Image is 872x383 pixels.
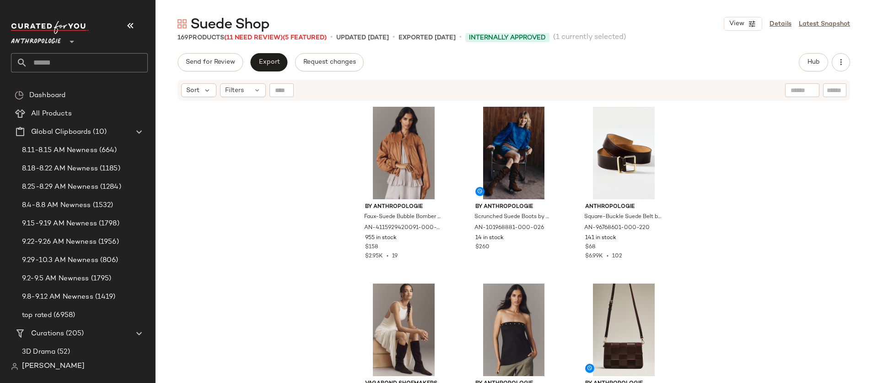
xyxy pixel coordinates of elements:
span: Anthropologie [11,31,61,48]
span: (664) [97,145,117,156]
span: 3D Drama [22,347,55,357]
span: Request changes [303,59,356,66]
span: $2.95K [365,253,383,259]
p: updated [DATE] [336,33,389,43]
button: Export [250,53,287,71]
a: Latest Snapshot [799,19,850,29]
img: 101968881_026_b14 [468,107,560,199]
span: 14 in stock [475,234,504,242]
span: Square-Buckle Suede Belt by Anthropologie in Brown, Women's, Size: Large [584,213,662,221]
span: 9.22-9.26 AM Newness [22,237,97,247]
span: View [729,20,744,27]
span: 9.2-9.5 AM Newness [22,274,89,284]
span: Faux-Suede Bubble Bomber Jacket by Anthropologie in Beige, Women's, Size: Small, Polyester/Elastane [364,213,441,221]
span: 102 [612,253,622,259]
p: Exported [DATE] [398,33,456,43]
span: Dashboard [29,90,65,101]
a: Details [770,19,791,29]
span: (10) [91,127,107,137]
button: View [724,17,762,31]
span: [PERSON_NAME] [22,361,85,372]
img: cfy_white_logo.C9jOOHJF.svg [11,21,89,34]
span: By Anthropologie [365,203,442,211]
span: (1185) [98,164,120,174]
span: (5 Featured) [283,34,327,41]
span: 955 in stock [365,234,397,242]
span: Send for Review [185,59,235,66]
span: Export [258,59,280,66]
img: 101093953_020_p [358,284,450,376]
span: Sort [186,86,199,95]
span: • [393,32,395,43]
button: Hub [799,53,828,71]
span: 8.4-8.8 AM Newness [22,200,91,211]
span: By Anthropologie [475,203,553,211]
span: (6958) [52,310,75,321]
span: 9.29-10.3 AM Newness [22,255,98,266]
span: 8.11-8.15 AM Newness [22,145,97,156]
img: 98057466_021_b [578,284,670,376]
img: svg%3e [15,91,24,100]
div: Products [178,33,327,43]
span: All Products [31,109,72,119]
span: 141 in stock [585,234,616,242]
span: • [459,32,462,43]
button: Request changes [295,53,364,71]
span: (52) [55,347,70,357]
span: (11 Need Review) [224,34,283,41]
span: (1798) [97,219,119,229]
span: AN-4115929420091-000-225 [364,224,441,232]
span: (1795) [89,274,112,284]
span: (806) [98,255,118,266]
span: 169 [178,34,188,41]
span: Curations [31,328,64,339]
span: top rated [22,310,52,321]
span: Suede Shop [190,16,269,34]
span: (1419) [93,292,116,302]
span: Internally Approved [469,33,546,43]
span: Scrunched Suede Boots by Anthropologie in Brown, Women's, Size: 41, Leather/Rubber/Suede [474,213,552,221]
span: (1 currently selected) [553,32,626,43]
img: svg%3e [11,363,18,370]
span: Hub [807,59,820,66]
span: $260 [475,243,490,252]
span: 9.8-9.12 AM Newness [22,292,93,302]
span: (205) [64,328,84,339]
span: 8.25-8.29 AM Newness [22,182,98,192]
span: (1956) [97,237,119,247]
img: svg%3e [178,19,187,28]
span: 9.15-9.19 AM Newness [22,219,97,229]
img: 4115929420091_225_b [358,107,450,199]
span: (1284) [98,182,121,192]
span: • [330,32,333,43]
span: Global Clipboards [31,127,91,137]
span: $68 [585,243,595,252]
span: • [603,253,612,259]
span: AN-101968881-000-026 [474,224,544,232]
button: Send for Review [178,53,243,71]
span: AN-96768601-000-220 [584,224,650,232]
span: Filters [225,86,244,95]
span: $6.99K [585,253,603,259]
span: $158 [365,243,378,252]
img: 4112477790112_001_b [468,284,560,376]
span: • [383,253,392,259]
span: Anthropologie [585,203,662,211]
span: 19 [392,253,398,259]
img: 96768601_220_b [578,107,670,199]
span: 8.18-8.22 AM Newness [22,164,98,174]
span: (1532) [91,200,113,211]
